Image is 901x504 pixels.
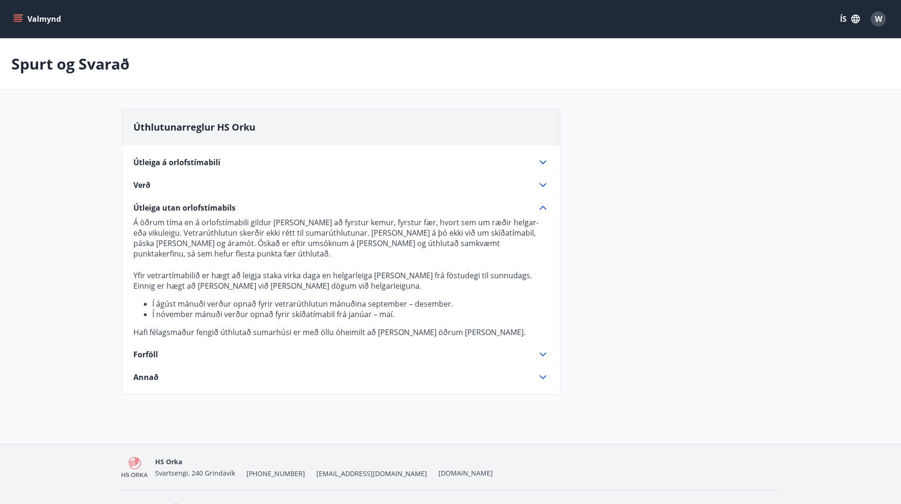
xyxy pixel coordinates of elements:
img: 4KEE8UqMSwrAKrdyHDgoo3yWdiux5j3SefYx3pqm.png [122,457,148,477]
p: Yfir vetrartímabilið er hægt að leigja staka virka daga en helgarleiga [PERSON_NAME] frá föstudeg... [133,270,549,291]
div: Útleiga utan orlofstímabils [133,202,549,213]
span: [PHONE_NUMBER] [246,469,305,478]
span: Svartsengi, 240 Grindavík [155,469,235,477]
span: Útleiga utan orlofstímabils [133,203,236,213]
span: Annað [133,372,158,382]
div: Annað [133,371,549,383]
a: [DOMAIN_NAME] [438,469,493,477]
span: Verð [133,180,150,190]
p: Hafi félagsmaður fengið úthlutað sumarhúsi er með öllu óheimilt að [PERSON_NAME] öðrum [PERSON_NA... [133,327,549,337]
li: Í ágúst mánuði verður opnað fyrir vetrarúthlutun mánuðina september – desember. [152,299,549,309]
button: W [867,8,890,30]
p: Á öðrum tíma en á orlofstímabili gildur [PERSON_NAME] að fyrstur kemur, fyrstur fær, hvort sem um... [133,217,549,259]
div: Forföll [133,349,549,360]
div: Verð [133,179,549,191]
span: Forföll [133,349,158,360]
span: [EMAIL_ADDRESS][DOMAIN_NAME] [316,469,427,478]
button: ÍS [835,10,865,27]
span: Útleiga á orlofstímabili [133,157,220,168]
span: Úthlutunarreglur HS Orku [133,121,255,133]
span: W [875,14,882,24]
div: Útleiga á orlofstímabili [133,157,549,168]
p: Spurt og Svarað [11,53,130,74]
li: Í nóvember mánuði verður opnað fyrir skíðatímabil frá janúar – maí. [152,309,549,319]
button: menu [11,10,65,27]
span: HS Orka [155,457,182,466]
div: Útleiga utan orlofstímabils [133,213,549,337]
